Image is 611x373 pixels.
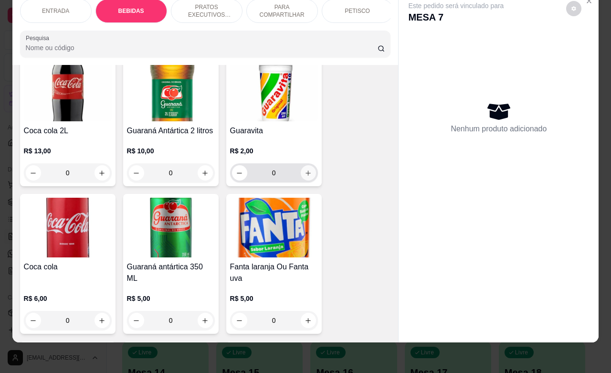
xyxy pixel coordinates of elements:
h4: Fanta laranja Ou Fanta uva [230,261,318,284]
label: Pesquisa [26,34,53,42]
p: PARA COMPARTILHAR [254,3,310,19]
button: decrease-product-quantity [232,313,247,328]
button: increase-product-quantity [301,313,316,328]
button: decrease-product-quantity [232,165,247,181]
p: BEBIDAS [118,7,144,15]
button: decrease-product-quantity [129,313,144,328]
p: R$ 2,00 [230,146,318,156]
button: increase-product-quantity [95,165,110,181]
h4: Guaravita [230,125,318,137]
p: PETISCO [345,7,370,15]
p: MESA 7 [408,11,504,24]
p: Nenhum produto adicionado [451,123,547,135]
button: decrease-product-quantity [566,1,581,16]
button: decrease-product-quantity [26,313,41,328]
img: product-image [230,62,318,121]
p: R$ 6,00 [24,294,112,303]
button: decrease-product-quantity [26,165,41,181]
p: R$ 13,00 [24,146,112,156]
button: increase-product-quantity [301,165,316,181]
input: Pesquisa [26,43,378,53]
p: Este pedido será vinculado para [408,1,504,11]
img: product-image [24,62,112,121]
p: ENTRADA [42,7,69,15]
h4: Guaraná Antártica 2 litros [127,125,215,137]
h4: Coca cola 2L [24,125,112,137]
button: increase-product-quantity [198,165,213,181]
button: increase-product-quantity [95,313,110,328]
img: product-image [230,198,318,257]
button: increase-product-quantity [198,313,213,328]
img: product-image [24,198,112,257]
p: PRATOS EXECUTIVOS (INDIVIDUAIS) [179,3,234,19]
p: R$ 5,00 [127,294,215,303]
p: R$ 5,00 [230,294,318,303]
h4: Coca cola [24,261,112,273]
img: product-image [127,198,215,257]
p: R$ 10,00 [127,146,215,156]
h4: Guaraná antártica 350 ML [127,261,215,284]
button: decrease-product-quantity [129,165,144,181]
img: product-image [127,62,215,121]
